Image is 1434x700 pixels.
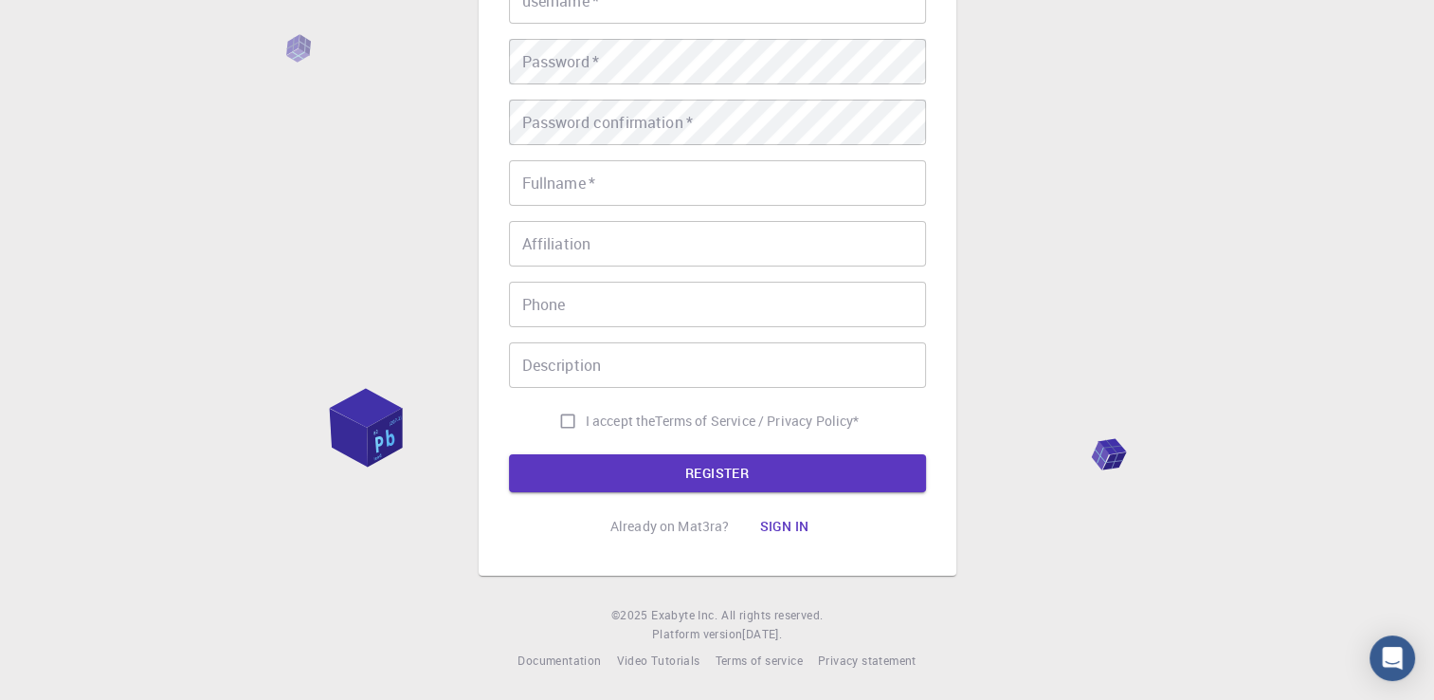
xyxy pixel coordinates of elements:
a: Terms of service [715,652,802,671]
span: Documentation [517,653,601,668]
span: Video Tutorials [616,653,699,668]
div: Open Intercom Messenger [1370,636,1415,681]
span: © 2025 [611,606,651,625]
a: Terms of Service / Privacy Policy* [655,412,859,431]
a: Video Tutorials [616,652,699,671]
span: All rights reserved. [721,606,823,625]
a: Privacy statement [818,652,917,671]
span: I accept the [586,412,656,431]
button: REGISTER [509,454,926,492]
span: Platform version [652,625,742,644]
span: Privacy statement [818,653,917,668]
a: [DATE]. [742,625,782,644]
p: Terms of Service / Privacy Policy * [655,412,859,431]
button: Sign in [744,507,824,545]
a: Exabyte Inc. [651,606,717,625]
a: Documentation [517,652,601,671]
span: Exabyte Inc. [651,607,717,622]
p: Already on Mat3ra? [610,517,730,536]
span: Terms of service [715,653,802,668]
span: [DATE] . [742,626,782,641]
